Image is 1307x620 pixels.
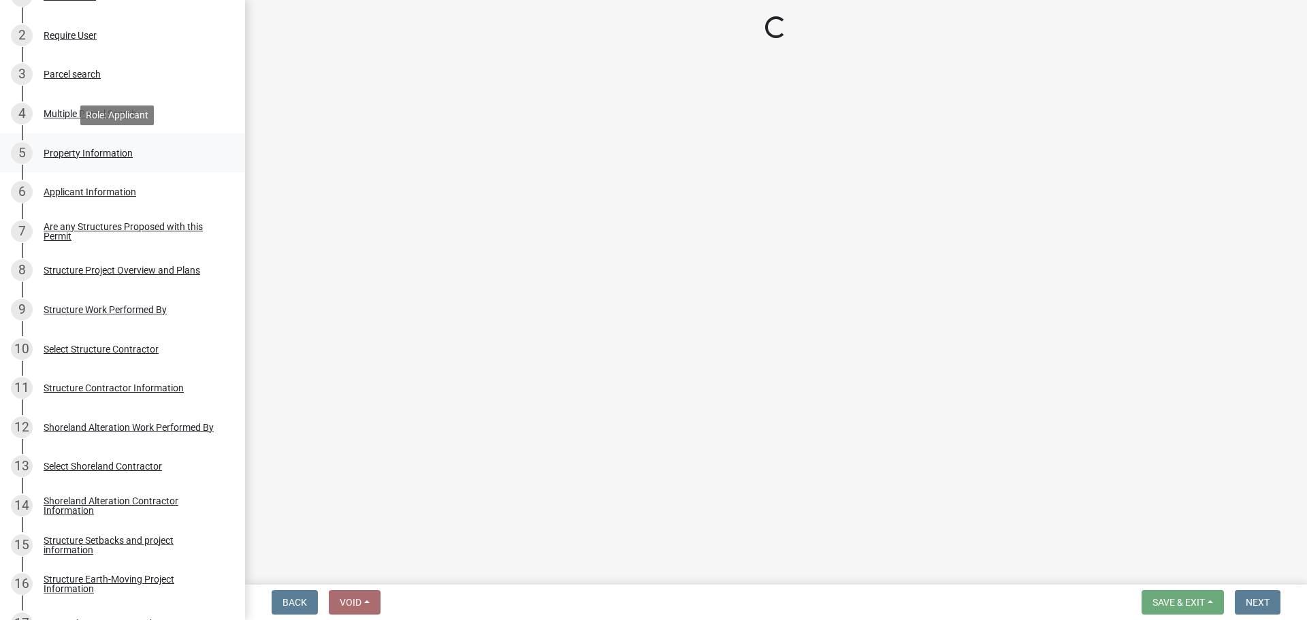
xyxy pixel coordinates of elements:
[44,222,223,241] div: Are any Structures Proposed with this Permit
[44,344,159,354] div: Select Structure Contractor
[11,63,33,85] div: 3
[11,417,33,438] div: 12
[44,31,97,40] div: Require User
[11,338,33,360] div: 10
[44,69,101,79] div: Parcel search
[44,187,136,197] div: Applicant Information
[272,590,318,615] button: Back
[11,299,33,321] div: 9
[44,574,223,593] div: Structure Earth-Moving Project Information
[1235,590,1280,615] button: Next
[80,105,154,125] div: Role: Applicant
[11,455,33,477] div: 13
[44,536,223,555] div: Structure Setbacks and project information
[11,25,33,46] div: 2
[11,103,33,125] div: 4
[44,148,133,158] div: Property Information
[11,573,33,595] div: 16
[44,265,200,275] div: Structure Project Overview and Plans
[44,496,223,515] div: Shoreland Alteration Contractor Information
[11,221,33,242] div: 7
[11,495,33,517] div: 14
[44,383,184,393] div: Structure Contractor Information
[11,534,33,556] div: 15
[340,597,361,608] span: Void
[1152,597,1205,608] span: Save & Exit
[11,259,33,281] div: 8
[11,142,33,164] div: 5
[283,597,307,608] span: Back
[44,461,162,471] div: Select Shoreland Contractor
[44,109,137,118] div: Multiple Parcel Search
[44,305,167,314] div: Structure Work Performed By
[11,181,33,203] div: 6
[1142,590,1224,615] button: Save & Exit
[1246,597,1270,608] span: Next
[11,377,33,399] div: 11
[329,590,381,615] button: Void
[44,423,214,432] div: Shoreland Alteration Work Performed By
